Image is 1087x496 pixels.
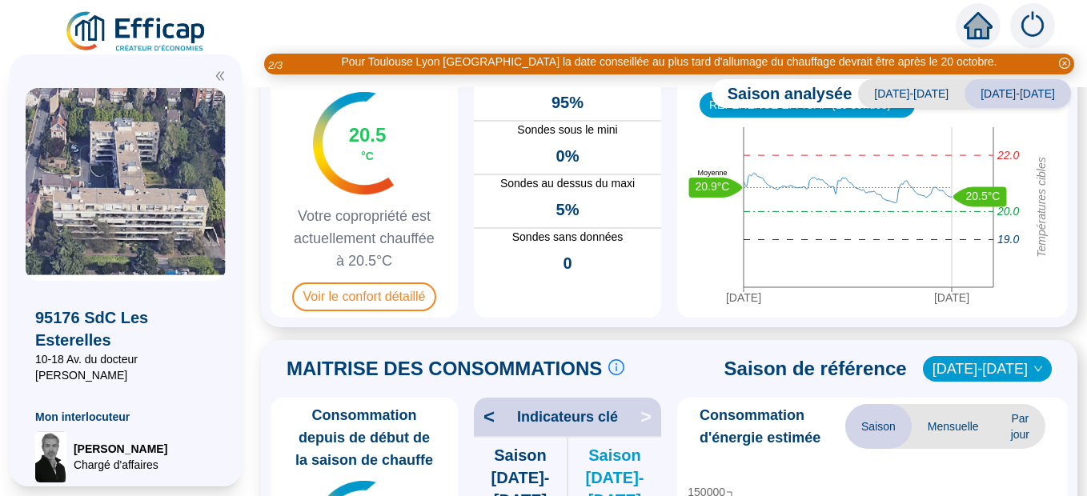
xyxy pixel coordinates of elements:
[997,233,1019,246] tspan: 19.0
[640,404,661,430] span: >
[74,441,167,457] span: [PERSON_NAME]
[277,205,451,272] span: Votre copropriété est actuellement chauffée à 20.5°C
[474,229,661,246] span: Sondes sans données
[287,356,602,382] span: MAITRISE DES CONSOMMATIONS
[1010,3,1055,48] img: alerts
[74,457,167,473] span: Chargé d'affaires
[552,91,584,114] span: 95%
[1059,58,1070,69] span: close-circle
[997,205,1019,218] tspan: 20.0
[474,122,661,138] span: Sondes sous le mini
[64,10,209,54] img: efficap energie logo
[966,189,1001,202] text: 20.5°C
[517,406,618,428] span: Indicateurs clé
[724,356,907,382] span: Saison de référence
[556,198,580,221] span: 5%
[726,291,761,304] tspan: [DATE]
[313,92,394,194] img: indicateur températures
[277,404,451,471] span: Consommation depuis de début de la saison de chauffe
[995,404,1045,449] span: Par jour
[965,79,1071,108] span: [DATE]-[DATE]
[474,404,495,430] span: <
[608,359,624,375] span: info-circle
[563,252,572,274] span: 0
[845,404,912,449] span: Saison
[341,54,997,70] div: Pour Toulouse Lyon [GEOGRAPHIC_DATA] la date conseillée au plus tard d'allumage du chauffage devr...
[35,351,216,383] span: 10-18 Av. du docteur [PERSON_NAME]
[858,79,965,108] span: [DATE]-[DATE]
[933,357,1042,381] span: 2024-2025
[35,306,216,351] span: 95176 SdC Les Esterelles
[556,145,580,167] span: 0%
[349,122,387,148] span: 20.5
[361,148,374,164] span: °C
[700,404,845,449] span: Consommation d'énergie estimée
[1033,364,1043,374] span: down
[712,82,852,105] span: Saison analysée
[1035,157,1048,258] tspan: Températures cibles
[215,70,226,82] span: double-left
[35,409,216,425] span: Mon interlocuteur
[696,180,730,193] text: 20.9°C
[934,291,969,304] tspan: [DATE]
[35,431,67,482] img: Chargé d'affaires
[964,11,993,40] span: home
[292,282,437,311] span: Voir le confort détaillé
[474,175,661,192] span: Sondes au dessus du maxi
[697,169,727,177] text: Moyenne
[997,149,1019,162] tspan: 22.0
[912,404,995,449] span: Mensuelle
[268,59,283,71] i: 2 / 3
